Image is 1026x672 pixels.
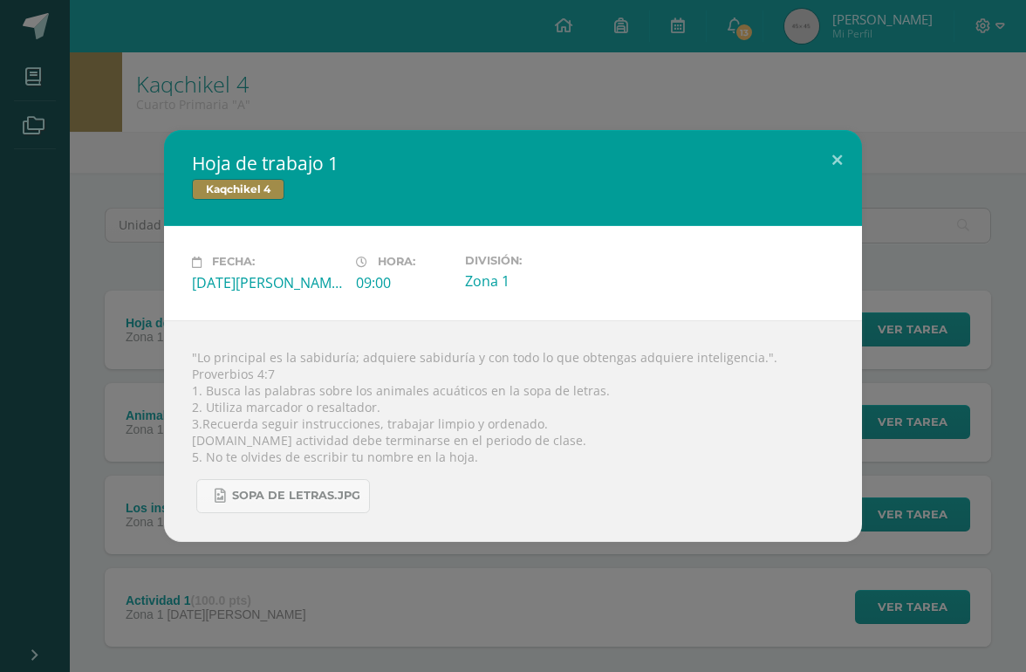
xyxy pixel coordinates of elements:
[196,479,370,513] a: sopa de letras.jpg
[378,256,415,269] span: Hora:
[356,273,451,292] div: 09:00
[192,151,834,175] h2: Hoja de trabajo 1
[212,256,255,269] span: Fecha:
[465,271,615,291] div: Zona 1
[465,254,615,267] label: División:
[164,320,862,542] div: "Lo principal es la sabiduría; adquiere sabiduría y con todo lo que obtengas adquiere inteligenci...
[232,489,360,503] span: sopa de letras.jpg
[812,130,862,189] button: Close (Esc)
[192,179,284,200] span: Kaqchikel 4
[192,273,342,292] div: [DATE][PERSON_NAME]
